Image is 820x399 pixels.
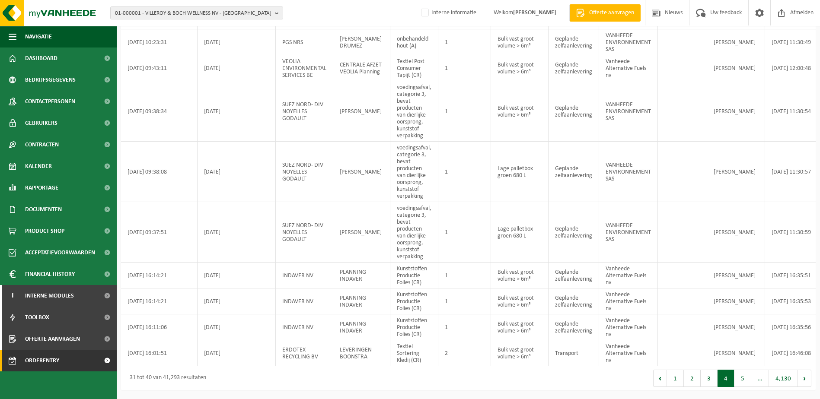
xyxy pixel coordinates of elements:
td: INDAVER NV [276,263,333,288]
td: [DATE] [198,142,276,202]
td: CENTRALE AFZET VEOLIA Planning [333,55,390,81]
td: SUEZ NORD- DIV NOYELLES GODAULT [276,81,333,142]
td: Textiel Sortering Kledij (CR) [390,340,438,366]
td: [PERSON_NAME] [333,81,390,142]
td: voedingsafval, categorie 3, bevat producten van dierlijke oorsprong, kunststof verpakking [390,142,438,202]
td: [DATE] 16:11:06 [121,314,198,340]
td: [DATE] 16:01:51 [121,340,198,366]
span: Contracten [25,134,59,155]
span: Orderentry Goedkeuring [25,350,98,371]
td: PLANNING INDAVER [333,314,390,340]
span: Dashboard [25,47,57,69]
td: [DATE] [198,314,276,340]
td: SUEZ NORD- DIV NOYELLES GODAULT [276,202,333,263]
td: 1 [438,142,491,202]
span: Product Shop [25,220,64,242]
td: [DATE] [198,81,276,142]
button: 5 [734,370,751,387]
button: 4,130 [769,370,798,387]
span: Offerte aanvragen [587,9,636,17]
span: Documenten [25,199,62,220]
td: Bulk vast groot volume > 6m³ [491,29,549,55]
td: [DATE] 16:14:21 [121,263,198,288]
td: Vanheede Alternative Fuels nv [599,288,658,314]
span: … [751,370,769,387]
td: [PERSON_NAME] [333,202,390,263]
td: Bulk vast groot volume > 6m³ [491,263,549,288]
span: Bedrijfsgegevens [25,69,76,91]
td: [PERSON_NAME] DRUMEZ [333,29,390,55]
span: Contactpersonen [25,91,75,112]
td: [DATE] [198,263,276,288]
td: Geplande zelfaanlevering [549,29,599,55]
td: onbehandeld hout (A) [390,29,438,55]
td: Bulk vast groot volume > 6m³ [491,314,549,340]
td: INDAVER NV [276,288,333,314]
span: Gebruikers [25,112,57,134]
span: Navigatie [25,26,52,47]
td: Lage palletbox groen 680 L [491,202,549,263]
td: [DATE] 09:38:34 [121,81,198,142]
td: Vanheede Alternative Fuels nv [599,314,658,340]
button: 4 [718,370,734,387]
td: 1 [438,288,491,314]
label: Interne informatie [419,6,476,19]
td: [PERSON_NAME] [707,263,765,288]
td: [DATE] 09:43:11 [121,55,198,81]
td: SUEZ NORD- DIV NOYELLES GODAULT [276,142,333,202]
td: Transport [549,340,599,366]
td: voedingsafval, categorie 3, bevat producten van dierlijke oorsprong, kunststof verpakking [390,202,438,263]
td: LEVERINGEN BOONSTRA [333,340,390,366]
strong: [PERSON_NAME] [513,9,556,16]
td: Vanheede Alternative Fuels nv [599,263,658,288]
button: 3 [701,370,718,387]
td: [PERSON_NAME] [333,142,390,202]
td: 1 [438,29,491,55]
td: 1 [438,263,491,288]
td: Textiel Post Consumer Tapijt (CR) [390,55,438,81]
td: PLANNING INDAVER [333,288,390,314]
td: Geplande zelfaanlevering [549,202,599,263]
span: Financial History [25,263,75,285]
td: [PERSON_NAME] [707,55,765,81]
span: Acceptatievoorwaarden [25,242,95,263]
td: 1 [438,81,491,142]
td: VANHEEDE ENVIRONNEMENT SAS [599,142,658,202]
td: PLANNING INDAVER [333,263,390,288]
button: Next [798,370,811,387]
td: PGS NRS [276,29,333,55]
td: [DATE] 09:38:08 [121,142,198,202]
span: Rapportage [25,177,58,199]
td: [DATE] [198,288,276,314]
td: Lage palletbox groen 680 L [491,142,549,202]
td: Bulk vast groot volume > 6m³ [491,340,549,366]
td: 2 [438,340,491,366]
td: Bulk vast groot volume > 6m³ [491,81,549,142]
td: VANHEEDE ENVIRONNEMENT SAS [599,202,658,263]
td: VANHEEDE ENVIRONNEMENT SAS [599,81,658,142]
td: [PERSON_NAME] [707,142,765,202]
td: [PERSON_NAME] [707,314,765,340]
td: voedingsafval, categorie 3, bevat producten van dierlijke oorsprong, kunststof verpakking [390,81,438,142]
td: [PERSON_NAME] [707,202,765,263]
td: [DATE] [198,55,276,81]
td: [PERSON_NAME] [707,288,765,314]
td: Bulk vast groot volume > 6m³ [491,288,549,314]
td: [PERSON_NAME] [707,29,765,55]
button: 2 [684,370,701,387]
td: VANHEEDE ENVIRONNEMENT SAS [599,29,658,55]
td: Kunststoffen Productie Folies (CR) [390,288,438,314]
td: Geplande zelfaanlevering [549,142,599,202]
td: Geplande zelfaanlevering [549,288,599,314]
td: INDAVER NV [276,314,333,340]
td: [DATE] 10:23:31 [121,29,198,55]
td: Geplande zelfaanlevering [549,55,599,81]
td: [DATE] [198,202,276,263]
td: Geplande zelfaanlevering [549,81,599,142]
span: Offerte aanvragen [25,328,80,350]
button: 01-000001 - VILLEROY & BOCH WELLNESS NV - [GEOGRAPHIC_DATA] [110,6,283,19]
td: Vanheede Alternative Fuels nv [599,340,658,366]
span: Kalender [25,155,52,177]
td: Kunststoffen Productie Folies (CR) [390,314,438,340]
td: Kunststoffen Productie Folies (CR) [390,263,438,288]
